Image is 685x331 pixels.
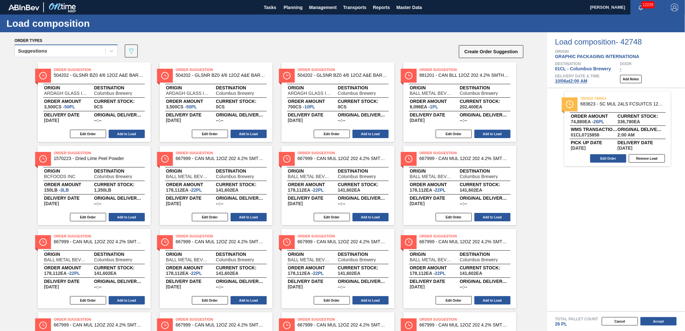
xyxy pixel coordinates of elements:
span: 10/06/2025 [166,118,181,123]
img: status [39,72,47,79]
button: Edit Order [192,296,228,305]
img: status [405,238,412,246]
span: 10/06/2025 [410,285,425,289]
span: Columbus Brewery [94,257,132,262]
button: Add to Load [352,296,389,305]
span: --:-- [460,201,467,206]
span: statusOrder Suggestion667999 - CAN MUL 12OZ 202 4.2% SMTH 0220 SLEEK BEOriginBALL METAL BEVERAGE ... [282,146,394,225]
span: 3,500CS-50PL [44,105,75,109]
span: Order amount [44,266,94,270]
span: Order Suggestion [298,233,388,239]
span: Delivery Date [44,196,94,200]
button: Add to Load [231,296,267,305]
span: 10/06 at 2:00 AM [555,78,588,84]
span: Origin [44,252,94,256]
span: Destination [94,169,144,173]
span: Current Stock: [216,99,266,103]
span: 667999 - CAN MUL 12OZ 202 4.2% SMTH 0220 SLEEK BE [420,239,510,244]
button: Accept [640,317,677,326]
span: Order amount [410,266,460,270]
span: 1570223 - Dried Lime Peel Powder [54,156,144,161]
span: 10/06/2025 [410,201,425,206]
span: Origin [166,169,216,173]
span: 10/06/2025 [410,118,425,123]
span: Columbus Brewery [216,257,254,262]
span: Delivery Date [166,279,216,283]
span: Order Suggestion [176,316,266,323]
span: 700CS-10PL [288,105,315,109]
span: Order amount [288,266,338,270]
span: Delivery Date [618,141,664,145]
div: Suggestions [18,49,47,53]
span: ,141,602,EA, [460,188,482,192]
span: Columbus Brewery [338,257,376,262]
span: Origin [410,86,460,90]
span: 667999 - CAN MUL 12OZ 202 4.2% SMTH 0220 SLEEK BE [176,323,266,327]
span: Order Suggestion [420,150,510,156]
span: Order Suggestion [298,66,388,73]
span: ,141,602,EA, [94,271,117,276]
span: Columbus Brewery [338,91,376,95]
button: Notifications [630,3,651,12]
span: Order amount [166,99,216,103]
button: Add to Load [352,130,389,138]
span: BALL METAL BEVERAGE CONTAINER [410,174,453,179]
span: Columbus Brewery [94,91,132,95]
img: status [405,322,412,329]
span: Current Stock: [338,266,388,270]
span: Current Stock: [618,114,664,118]
span: Order amount [288,99,338,103]
span: 178,112EA-22PL [166,188,202,192]
span: Transports [343,4,366,11]
span: ,1,350,LB, [94,188,112,192]
span: Destination [555,62,620,66]
button: Add to Load [109,130,145,138]
span: ,0,CS, [338,105,347,109]
span: 10/06/2025 [44,118,59,123]
span: 178,112EA-22PL [166,271,202,276]
span: Original delivery time [460,113,510,117]
span: Order Suggestion [298,150,388,156]
span: --:-- [216,118,223,123]
span: 8,096EA-1PL [410,105,438,109]
span: Current Stock: [338,99,388,103]
span: --:-- [460,118,467,123]
span: ,141,602,EA, [216,271,239,276]
span: 667999 - CAN MUL 12OZ 202 4.2% SMTH 0220 SLEEK BE [420,323,510,327]
span: 178,112EA-22PL [288,188,324,192]
span: Order amount [410,99,460,103]
span: Origin [166,252,216,256]
span: Columbus Brewery [216,174,254,179]
span: statusorder 788063683623 - SC MUL 24LS FCSUITCS 12OZ SLEEK AQUEOUSOrder amount74,880EA -26PLCurre... [547,88,685,166]
span: ,141,602,EA, [460,271,482,276]
span: statusOrder Suggestion667999 - CAN MUL 12OZ 202 4.2% SMTH 0220 SLEEK BEOriginBALL METAL BEVERAGE ... [160,146,273,225]
span: GRAPHIC PACKAGING INTERNATIONA [555,54,640,59]
span: 10/06/2025 [166,201,181,206]
span: Destination [338,252,388,256]
span: Current Stock: [460,266,510,270]
span: 22,PL [191,271,202,276]
img: status [283,322,291,329]
span: 10/06/2025 [288,201,303,206]
span: 10/06/2025 [288,285,303,289]
button: Edit Order [590,154,626,163]
span: Origin [555,50,685,54]
span: 504202 - GLSNR BZ0 4/6 12OZ A&E BARE BSKT KRFT 02 [54,73,144,78]
span: Origin [288,86,338,90]
span: 10/06/2025 [44,201,59,206]
span: 26,PL [593,119,604,124]
span: Delivery Date [288,279,338,283]
span: statusOrder Suggestion667999 - CAN MUL 12OZ 202 4.2% SMTH 0220 SLEEK BEOriginBALL METAL BEVERAGE ... [403,146,516,225]
span: ,141,602,EA, [216,188,239,192]
button: Add to Load [474,130,511,138]
img: status [161,72,169,79]
span: statusOrder Suggestion667999 - CAN MUL 12OZ 202 4.2% SMTH 0220 SLEEK BEOriginBALL METAL BEVERAGE ... [38,229,151,308]
span: Current Stock: [216,183,266,186]
span: ,0,CS, [216,105,225,109]
span: statusOrder Suggestion667999 - CAN MUL 12OZ 202 4.2% SMTH 0220 SLEEK BEOriginBALL METAL BEVERAGE ... [160,229,273,308]
span: Columbus Brewery [460,257,498,262]
span: BALL METAL BEVERAGE CONTAINER [410,91,453,95]
span: statusOrder Suggestion667999 - CAN MUL 12OZ 202 4.2% SMTH 0220 SLEEK BEOriginBALL METAL BEVERAGE ... [282,229,394,308]
span: Origin [288,252,338,256]
span: Origin [410,169,460,173]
